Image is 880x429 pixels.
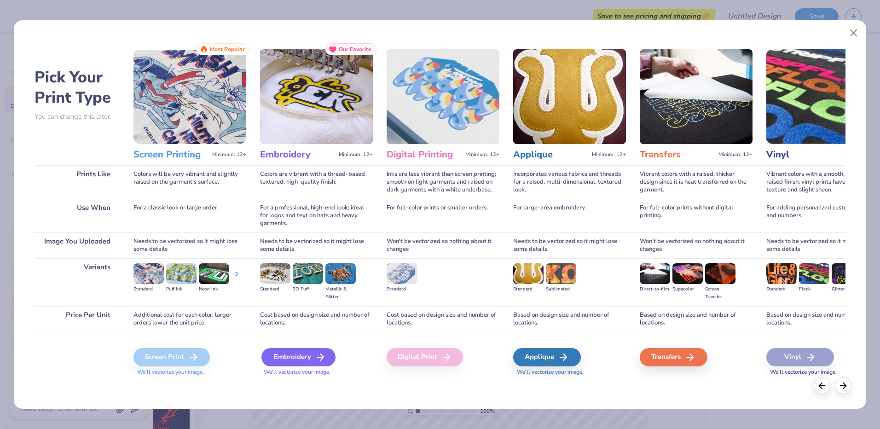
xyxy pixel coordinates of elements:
[766,306,879,332] div: Based on design size and number of locations.
[513,49,626,144] img: Applique
[640,232,753,258] div: Won't be vectorized so nothing about it changes
[766,232,879,258] div: Needs to be vectorized so it might lose some details
[260,149,335,161] h3: Embroidery
[339,151,373,158] span: Minimum: 12+
[766,49,879,144] img: Vinyl
[766,199,879,232] div: For adding personalized custom names and numbers.
[640,306,753,332] div: Based on design size and number of locations.
[387,285,417,293] div: Standard
[260,263,290,284] img: Standard
[133,232,246,258] div: Needs to be vectorized so it might lose some details
[210,46,245,52] span: Most Popular
[845,24,863,42] button: Close
[387,49,499,144] img: Digital Printing
[261,348,336,366] div: Embroidery
[166,263,197,284] img: Puff Ink
[546,263,576,284] img: Sublimated
[35,306,120,332] div: Price Per Unit
[35,232,120,258] div: Image You Uploaded
[35,113,120,121] p: You can change this later.
[718,151,753,158] span: Minimum: 12+
[260,165,373,199] div: Colors are vibrant with a thread-based textured, high-quality finish.
[832,285,862,293] div: Glitter
[260,199,373,232] div: For a professional, high-end look; ideal for logos and text on hats and heavy garments.
[232,270,238,286] div: + 3
[35,165,120,199] div: Prints Like
[513,368,626,376] span: We'll vectorize your image.
[293,285,323,293] div: 3D Puff
[133,285,164,293] div: Standard
[133,49,246,144] img: Screen Printing
[387,165,499,199] div: Inks are less vibrant than screen printing; smooth on light garments and raised on dark garments ...
[640,285,670,293] div: Direct-to-film
[260,285,290,293] div: Standard
[387,232,499,258] div: Won't be vectorized so nothing about it changes
[640,199,753,232] div: For full-color prints without digital printing.
[513,306,626,332] div: Based on design size and number of locations.
[387,263,417,284] img: Standard
[133,368,246,376] span: We'll vectorize your image.
[387,348,463,366] div: Digital Print
[513,149,588,161] h3: Applique
[766,368,879,376] span: We'll vectorize your image.
[325,263,356,284] img: Metallic & Glitter
[640,149,715,161] h3: Transfers
[133,348,210,366] div: Screen Print
[766,165,879,199] div: Vibrant colors with a smooth, slightly raised finish; vinyl prints have a consistent texture and ...
[166,285,197,293] div: Puff Ink
[325,285,356,301] div: Metallic & Glitter
[845,151,879,158] span: Minimum: 12+
[640,348,707,366] div: Transfers
[133,149,208,161] h3: Screen Printing
[832,263,862,284] img: Glitter
[705,285,735,301] div: Screen Transfer
[640,49,753,144] img: Transfers
[339,46,371,52] span: Our Favorite
[465,151,499,158] span: Minimum: 12+
[35,199,120,232] div: Use When
[133,306,246,332] div: Additional cost for each color; larger orders lower the unit price.
[705,263,735,284] img: Screen Transfer
[387,149,462,161] h3: Digital Printing
[199,263,229,284] img: Neon Ink
[799,285,829,293] div: Flock
[133,263,164,284] img: Standard
[387,306,499,332] div: Cost based on design size and number of locations.
[513,232,626,258] div: Needs to be vectorized so it might lose some details
[212,151,246,158] span: Minimum: 12+
[766,263,797,284] img: Standard
[133,165,246,199] div: Colors will be very vibrant and slightly raised on the garment's surface.
[513,263,544,284] img: Standard
[260,306,373,332] div: Cost based on design size and number of locations.
[199,285,229,293] div: Neon Ink
[293,263,323,284] img: 3D Puff
[133,199,246,232] div: For a classic look or large order.
[592,151,626,158] span: Minimum: 12+
[672,263,703,284] img: Supacolor
[260,49,373,144] img: Embroidery
[35,258,120,306] div: Variants
[260,232,373,258] div: Needs to be vectorized so it might lose some details
[387,199,499,232] div: For full-color prints or smaller orders.
[640,263,670,284] img: Direct-to-film
[799,263,829,284] img: Flock
[672,285,703,293] div: Supacolor
[513,199,626,232] div: For large-area embroidery.
[260,368,373,376] span: We'll vectorize your image.
[513,348,581,366] div: Applique
[766,348,834,366] div: Vinyl
[640,165,753,199] div: Vibrant colors with a raised, thicker design since it is heat transferred on the garment.
[513,165,626,199] div: Incorporates various fabrics and threads for a raised, multi-dimensional, textured look.
[546,285,576,293] div: Sublimated
[766,149,841,161] h3: Vinyl
[35,67,120,108] h2: Pick Your Print Type
[766,285,797,293] div: Standard
[513,285,544,293] div: Standard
